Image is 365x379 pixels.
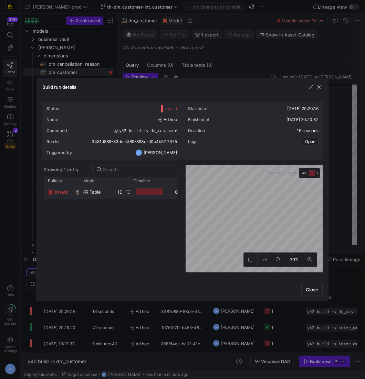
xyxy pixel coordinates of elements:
y42-duration: 16 seconds [297,128,319,133]
span: Close [306,287,318,292]
span: 1 [316,171,318,175]
div: Finished at [188,117,209,122]
span: Build status [48,178,67,183]
span: 70% [289,256,300,263]
div: Started at [188,106,208,111]
span: Invalid [164,106,177,111]
span: [DATE] 20:20:18 [118,189,153,195]
div: Triggered by [46,150,72,155]
span: Showing 1 node [267,171,299,175]
div: Status [46,106,59,111]
div: Command [46,128,67,133]
div: Name [46,117,58,122]
div: Duration [188,128,205,133]
span: y42 build -s dm_customer [119,128,177,133]
button: Close [301,284,323,295]
div: TH [135,149,142,156]
span: invalid [55,185,69,199]
span: [DATE] 20:20:16 [287,106,319,111]
div: 0 [171,185,179,198]
span: Timeline [134,178,150,183]
span: 3481d889-83de-4f89-893c-d0c4b5f17375 [92,139,177,144]
input: Search [103,167,174,172]
div: Showing 1 entry [44,167,79,172]
y42-duration: 13 seconds [126,189,150,195]
span: Open [305,139,315,144]
div: Run Id [46,139,59,144]
span: [PERSON_NAME] [144,150,177,155]
span: All [302,170,306,176]
span: Mode [83,178,94,183]
span: [DATE] 20:20:32 [286,117,319,122]
span: table [90,185,101,199]
span: Ad hoc [158,117,177,122]
h3: Build run details [42,84,76,90]
div: Logs [188,139,197,144]
button: 70% [285,253,303,267]
button: Open [302,138,319,146]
